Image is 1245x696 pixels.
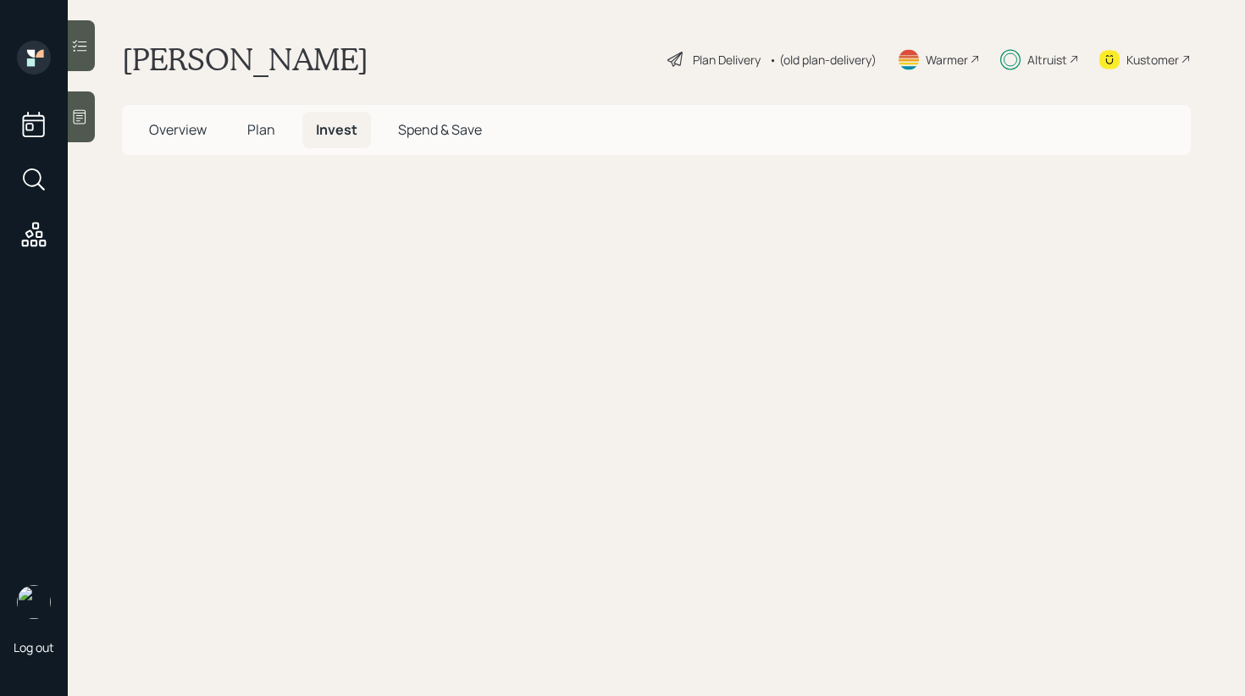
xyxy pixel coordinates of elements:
div: Plan Delivery [693,51,761,69]
div: Warmer [926,51,968,69]
div: Log out [14,639,54,655]
div: Kustomer [1126,51,1179,69]
span: Overview [149,120,207,139]
img: retirable_logo.png [17,585,51,619]
span: Plan [247,120,275,139]
span: Spend & Save [398,120,482,139]
h1: [PERSON_NAME] [122,41,368,78]
div: • (old plan-delivery) [769,51,877,69]
div: Altruist [1027,51,1067,69]
span: Invest [316,120,357,139]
